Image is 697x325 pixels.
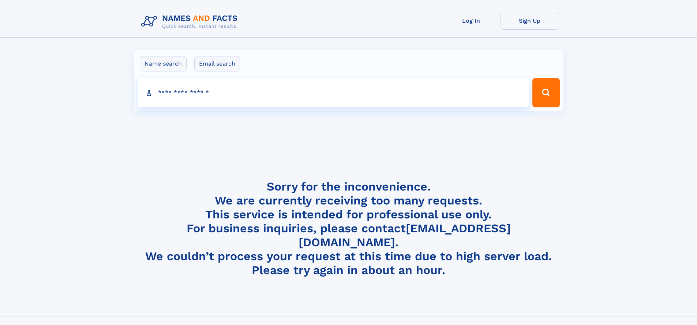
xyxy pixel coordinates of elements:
[138,12,244,32] img: Logo Names and Facts
[299,221,511,249] a: [EMAIL_ADDRESS][DOMAIN_NAME]
[140,56,187,71] label: Name search
[501,12,559,30] a: Sign Up
[532,78,559,107] button: Search Button
[442,12,501,30] a: Log In
[194,56,240,71] label: Email search
[138,78,529,107] input: search input
[138,180,559,277] h4: Sorry for the inconvenience. We are currently receiving too many requests. This service is intend...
